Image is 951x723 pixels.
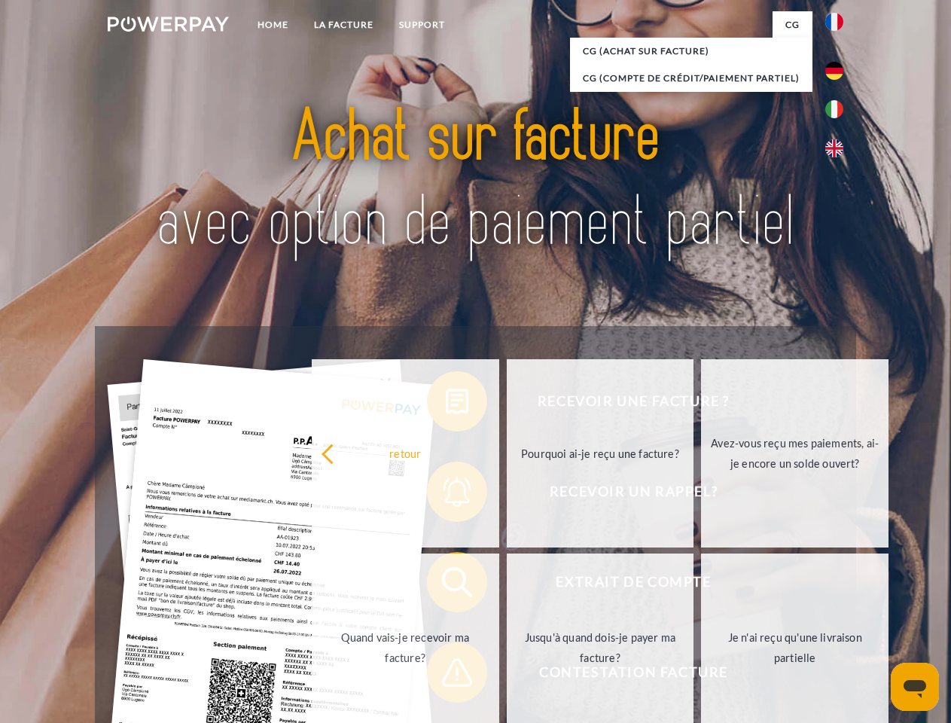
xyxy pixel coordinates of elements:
[570,38,812,65] a: CG (achat sur facture)
[108,17,229,32] img: logo-powerpay-white.svg
[570,65,812,92] a: CG (Compte de crédit/paiement partiel)
[891,663,939,711] iframe: Bouton de lancement de la fenêtre de messagerie
[710,433,879,474] div: Avez-vous reçu mes paiements, ai-je encore un solde ouvert?
[144,72,807,288] img: title-powerpay_fr.svg
[516,443,685,463] div: Pourquoi ai-je reçu une facture?
[825,139,843,157] img: en
[825,62,843,80] img: de
[321,443,490,463] div: retour
[321,627,490,668] div: Quand vais-je recevoir ma facture?
[386,11,458,38] a: Support
[245,11,301,38] a: Home
[710,627,879,668] div: Je n'ai reçu qu'une livraison partielle
[301,11,386,38] a: LA FACTURE
[825,13,843,31] img: fr
[516,627,685,668] div: Jusqu'à quand dois-je payer ma facture?
[825,100,843,118] img: it
[773,11,812,38] a: CG
[701,359,889,548] a: Avez-vous reçu mes paiements, ai-je encore un solde ouvert?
